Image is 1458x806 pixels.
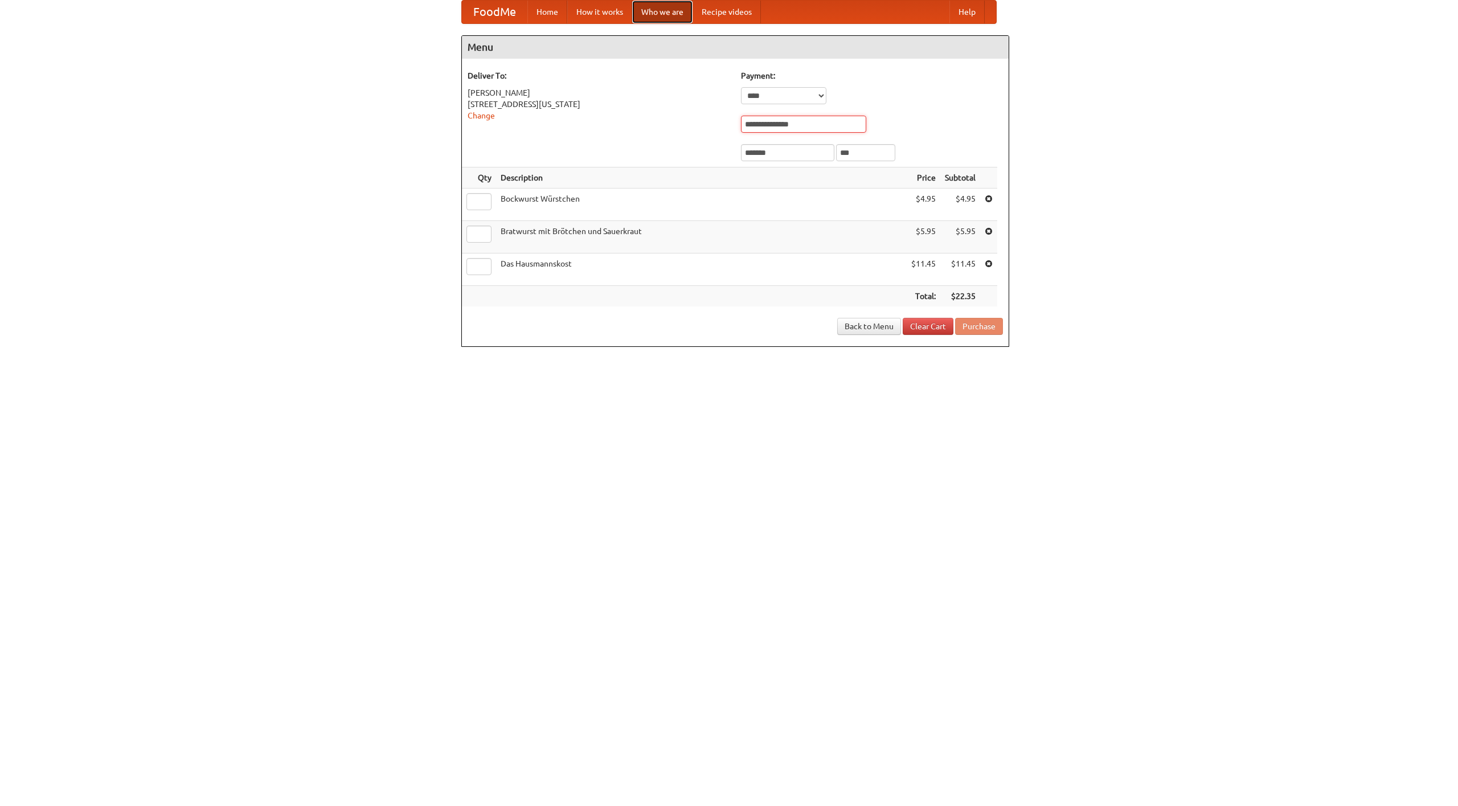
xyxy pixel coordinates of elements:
[496,253,907,286] td: Das Hausmannskost
[907,286,940,307] th: Total:
[468,87,730,99] div: [PERSON_NAME]
[741,70,1003,81] h5: Payment:
[955,318,1003,335] button: Purchase
[907,221,940,253] td: $5.95
[496,167,907,189] th: Description
[468,111,495,120] a: Change
[462,1,527,23] a: FoodMe
[567,1,632,23] a: How it works
[468,99,730,110] div: [STREET_ADDRESS][US_STATE]
[462,36,1009,59] h4: Menu
[907,253,940,286] td: $11.45
[940,167,980,189] th: Subtotal
[632,1,693,23] a: Who we are
[907,189,940,221] td: $4.95
[527,1,567,23] a: Home
[496,189,907,221] td: Bockwurst Würstchen
[949,1,985,23] a: Help
[468,70,730,81] h5: Deliver To:
[940,286,980,307] th: $22.35
[462,167,496,189] th: Qty
[496,221,907,253] td: Bratwurst mit Brötchen und Sauerkraut
[940,221,980,253] td: $5.95
[940,253,980,286] td: $11.45
[693,1,761,23] a: Recipe videos
[837,318,901,335] a: Back to Menu
[903,318,953,335] a: Clear Cart
[907,167,940,189] th: Price
[940,189,980,221] td: $4.95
